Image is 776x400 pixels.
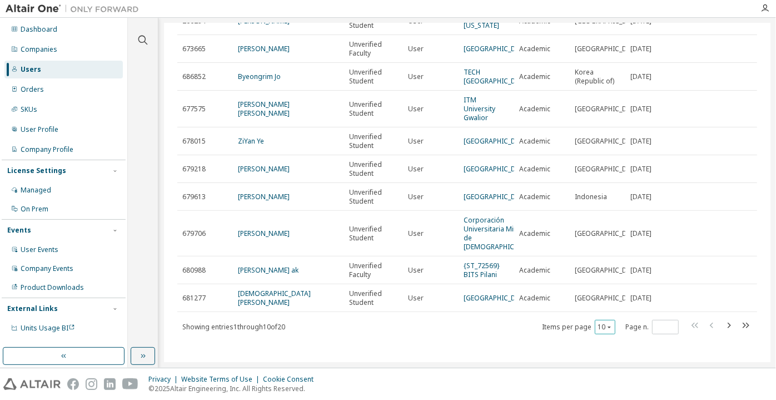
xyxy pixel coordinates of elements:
[238,265,299,275] a: [PERSON_NAME] ak
[630,72,651,81] span: [DATE]
[519,192,550,201] span: Academic
[21,65,41,74] div: Users
[575,294,641,303] span: [GEOGRAPHIC_DATA]
[630,105,651,113] span: [DATE]
[238,100,290,118] a: [PERSON_NAME] [PERSON_NAME]
[238,136,264,146] a: ZiYan Ye
[464,293,530,303] a: [GEOGRAPHIC_DATA]
[21,245,58,254] div: User Events
[21,125,58,134] div: User Profile
[630,229,651,238] span: [DATE]
[575,45,641,53] span: [GEOGRAPHIC_DATA]
[408,137,424,146] span: User
[349,40,398,58] span: Unverified Faculty
[21,186,51,195] div: Managed
[21,205,48,214] div: On Prem
[182,266,206,275] span: 680988
[519,105,550,113] span: Academic
[263,375,320,384] div: Cookie Consent
[21,85,44,94] div: Orders
[519,294,550,303] span: Academic
[542,320,615,334] span: Items per page
[464,136,530,146] a: [GEOGRAPHIC_DATA]
[21,25,57,34] div: Dashboard
[630,137,651,146] span: [DATE]
[630,165,651,174] span: [DATE]
[408,192,424,201] span: User
[21,264,73,273] div: Company Events
[464,44,530,53] a: [GEOGRAPHIC_DATA]
[86,378,97,390] img: instagram.svg
[238,72,281,81] a: Byeongrim Jo
[630,266,651,275] span: [DATE]
[181,375,263,384] div: Website Terms of Use
[122,378,138,390] img: youtube.svg
[182,322,285,332] span: Showing entries 1 through 10 of 20
[408,266,424,275] span: User
[630,192,651,201] span: [DATE]
[349,225,398,243] span: Unverified Student
[408,294,424,303] span: User
[21,283,84,292] div: Product Downloads
[408,165,424,174] span: User
[182,137,206,146] span: 678015
[575,192,607,201] span: Indonesia
[7,226,31,235] div: Events
[349,289,398,307] span: Unverified Student
[67,378,79,390] img: facebook.svg
[104,378,116,390] img: linkedin.svg
[464,261,500,279] a: {ST_72569} BITS Pilani
[7,304,58,313] div: External Links
[238,192,290,201] a: [PERSON_NAME]
[519,45,550,53] span: Academic
[238,289,311,307] a: [DEMOGRAPHIC_DATA][PERSON_NAME]
[21,105,37,114] div: SKUs
[408,72,424,81] span: User
[630,294,651,303] span: [DATE]
[519,72,550,81] span: Academic
[575,229,641,238] span: [GEOGRAPHIC_DATA]
[21,145,73,154] div: Company Profile
[464,164,530,174] a: [GEOGRAPHIC_DATA]
[630,45,651,53] span: [DATE]
[408,229,424,238] span: User
[182,72,206,81] span: 686852
[349,261,398,279] span: Unverified Faculty
[575,68,620,86] span: Korea (Republic of)
[349,100,398,118] span: Unverified Student
[408,105,424,113] span: User
[148,384,320,393] p: © 2025 Altair Engineering, Inc. All Rights Reserved.
[408,45,424,53] span: User
[349,188,398,206] span: Unverified Student
[182,294,206,303] span: 681277
[519,165,550,174] span: Academic
[575,137,641,146] span: [GEOGRAPHIC_DATA]
[625,320,679,334] span: Page n.
[519,266,550,275] span: Academic
[3,378,61,390] img: altair_logo.svg
[349,68,398,86] span: Unverified Student
[575,266,641,275] span: [GEOGRAPHIC_DATA]
[6,3,145,14] img: Altair One
[148,375,181,384] div: Privacy
[182,105,206,113] span: 677575
[519,229,550,238] span: Academic
[464,95,495,122] a: ITM University Gwalior
[464,192,530,201] a: [GEOGRAPHIC_DATA]
[464,215,536,251] a: Corporación Universitaria Minuto de [DEMOGRAPHIC_DATA]
[21,45,57,54] div: Companies
[21,323,75,333] span: Units Usage BI
[182,165,206,174] span: 679218
[238,229,290,238] a: [PERSON_NAME]
[598,323,613,332] button: 10
[238,164,290,174] a: [PERSON_NAME]
[349,160,398,178] span: Unverified Student
[349,132,398,150] span: Unverified Student
[519,137,550,146] span: Academic
[182,192,206,201] span: 679613
[182,229,206,238] span: 679706
[182,45,206,53] span: 673665
[575,165,641,174] span: [GEOGRAPHIC_DATA]
[7,166,66,175] div: License Settings
[238,44,290,53] a: [PERSON_NAME]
